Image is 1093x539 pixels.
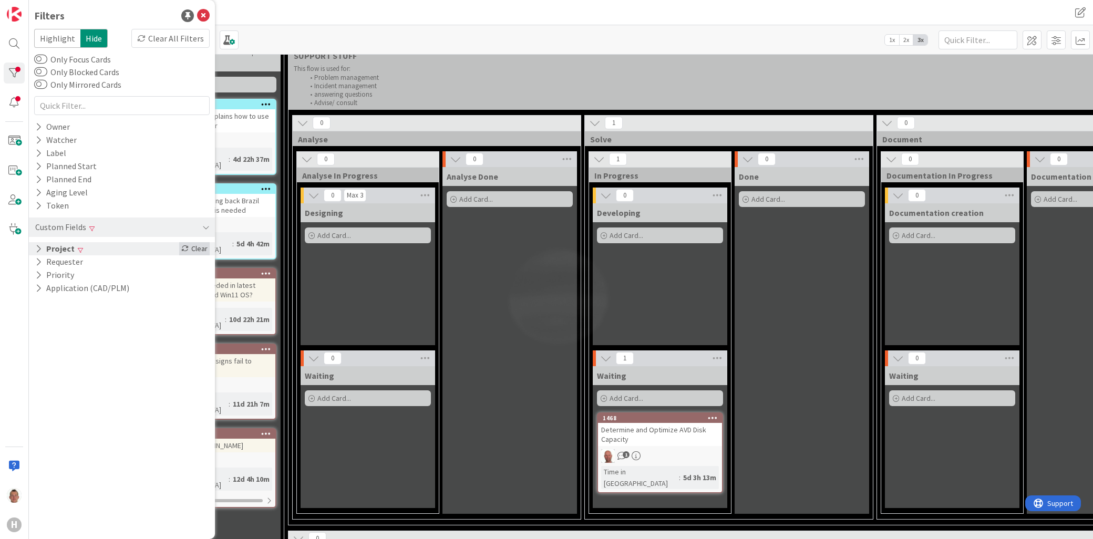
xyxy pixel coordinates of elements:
div: 1468 [598,413,722,423]
div: Planned Start [34,160,98,173]
span: 0 [317,153,335,165]
label: Only Mirrored Cards [34,78,121,91]
span: 2x [899,35,913,45]
span: Analyse In Progress [302,170,426,181]
div: RK [598,449,722,463]
span: 0 [324,189,342,202]
label: Only Focus Cards [34,53,111,66]
span: Solve [590,134,860,144]
span: Waiting [305,370,334,381]
span: Add Card... [751,194,785,204]
span: : [679,472,680,483]
span: Waiting [597,370,626,381]
button: Application (CAD/PLM) [34,282,130,295]
button: Only Blocked Cards [34,67,47,77]
span: Add Card... [1044,194,1077,204]
button: Only Mirrored Cards [34,79,47,90]
span: In Progress [594,170,718,181]
span: Analyse Done [447,171,498,182]
span: 0 [908,189,926,202]
img: TJ [7,488,22,503]
span: 0 [1050,153,1068,165]
div: 5d 3h 13m [680,472,719,483]
span: Add Card... [610,231,643,240]
div: Aging Level [34,186,89,199]
span: Developing [597,208,641,218]
div: 10d 22h 21m [226,314,272,325]
span: Hide [80,29,108,48]
div: Token [34,199,70,212]
span: Designing [305,208,343,218]
span: Add Card... [902,393,935,403]
span: Highlight [34,29,80,48]
span: Add Card... [610,393,643,403]
input: Quick Filter... [34,96,210,115]
button: Requester [34,255,84,268]
span: 0 [313,117,331,129]
span: 0 [466,153,483,165]
span: 0 [901,153,919,165]
span: : [229,153,230,165]
span: Add Card... [902,231,935,240]
label: Only Blocked Cards [34,66,119,78]
div: 1468Determine and Optimize AVD Disk Capacity [598,413,722,446]
span: 0 [324,352,342,365]
span: Add Card... [317,231,351,240]
span: : [225,314,226,325]
div: Owner [34,120,71,133]
div: Label [34,147,67,160]
span: Analyse [298,134,568,144]
span: Documentation In Progress [886,170,1010,181]
a: 1468Determine and Optimize AVD Disk CapacityRKTime in [GEOGRAPHIC_DATA]:5d 3h 13m [597,412,723,493]
span: Add Card... [459,194,493,204]
div: H [7,517,22,532]
span: 0 [897,117,915,129]
div: 1735 [156,101,275,108]
span: 0 [908,352,926,365]
div: Filters [34,8,65,24]
div: 1726 [156,185,275,193]
div: Determine and Optimize AVD Disk Capacity [598,423,722,446]
span: 1 [605,117,623,129]
div: 1666 [156,270,275,277]
div: 1646 [156,430,275,438]
span: Add Card... [317,393,351,403]
div: 1468 [603,414,722,422]
span: 1x [885,35,899,45]
div: 4d 22h 37m [230,153,272,165]
div: Custom Fields [34,221,87,234]
span: 1 [616,352,634,365]
span: 0 [616,189,634,202]
button: Only Focus Cards [34,54,47,65]
img: RK [601,449,615,463]
span: 1 [623,451,630,458]
div: Time in [GEOGRAPHIC_DATA] [601,466,679,489]
span: 0 [758,153,776,165]
span: Documentation creation [889,208,984,218]
span: : [229,473,230,485]
div: 1651 [156,346,275,353]
div: 12d 4h 10m [230,473,272,485]
div: Max 3 [347,193,363,198]
span: Support [22,2,48,14]
div: Watcher [34,133,78,147]
span: Waiting [889,370,919,381]
div: 5d 4h 42m [234,238,272,250]
div: Clear All Filters [131,29,210,48]
span: : [229,398,230,410]
span: Done [739,171,759,182]
span: : [232,238,234,250]
img: Visit kanbanzone.com [7,7,22,22]
input: Quick Filter... [939,30,1017,49]
button: Project [34,242,76,255]
div: Clear [179,242,210,255]
div: 11d 21h 7m [230,398,272,410]
span: 3x [913,35,927,45]
button: Priority [34,268,75,282]
span: 1 [609,153,627,165]
div: Planned End [34,173,92,186]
